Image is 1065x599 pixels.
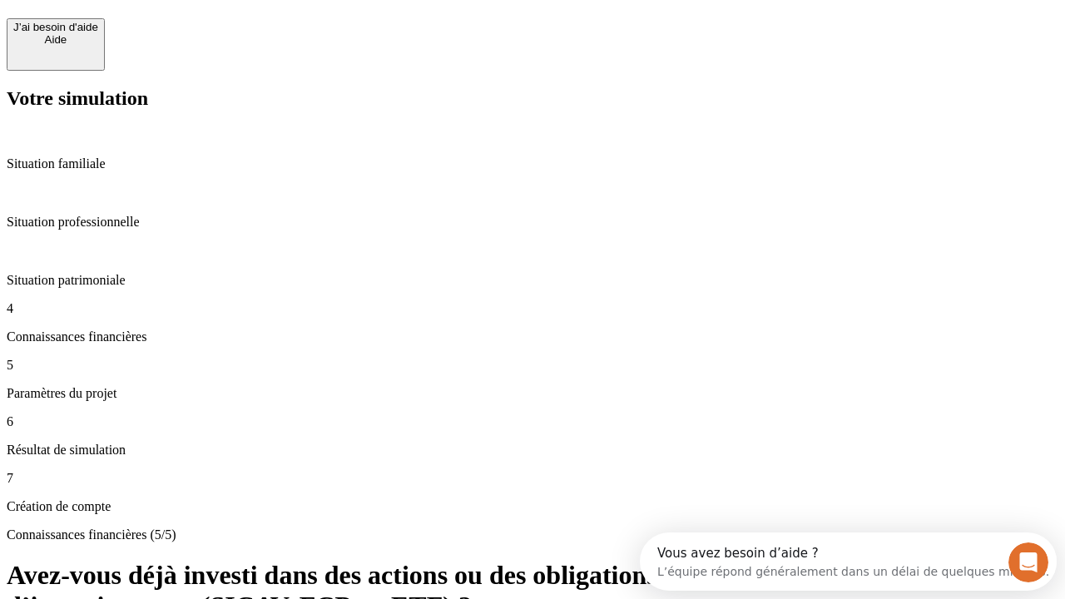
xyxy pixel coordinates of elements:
div: Aide [13,33,98,46]
h2: Votre simulation [7,87,1058,110]
p: 4 [7,301,1058,316]
p: Connaissances financières [7,329,1058,344]
p: Situation professionnelle [7,215,1058,230]
p: 7 [7,471,1058,486]
div: Ouvrir le Messenger Intercom [7,7,458,52]
p: 5 [7,358,1058,373]
iframe: Intercom live chat [1008,542,1048,582]
iframe: Intercom live chat discovery launcher [640,532,1057,591]
div: J’ai besoin d'aide [13,21,98,33]
p: Situation familiale [7,156,1058,171]
p: Connaissances financières (5/5) [7,527,1058,542]
p: Situation patrimoniale [7,273,1058,288]
p: Paramètres du projet [7,386,1058,401]
div: Vous avez besoin d’aide ? [17,14,409,27]
p: Résultat de simulation [7,443,1058,458]
p: 6 [7,414,1058,429]
button: J’ai besoin d'aideAide [7,18,105,71]
p: Création de compte [7,499,1058,514]
div: L’équipe répond généralement dans un délai de quelques minutes. [17,27,409,45]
